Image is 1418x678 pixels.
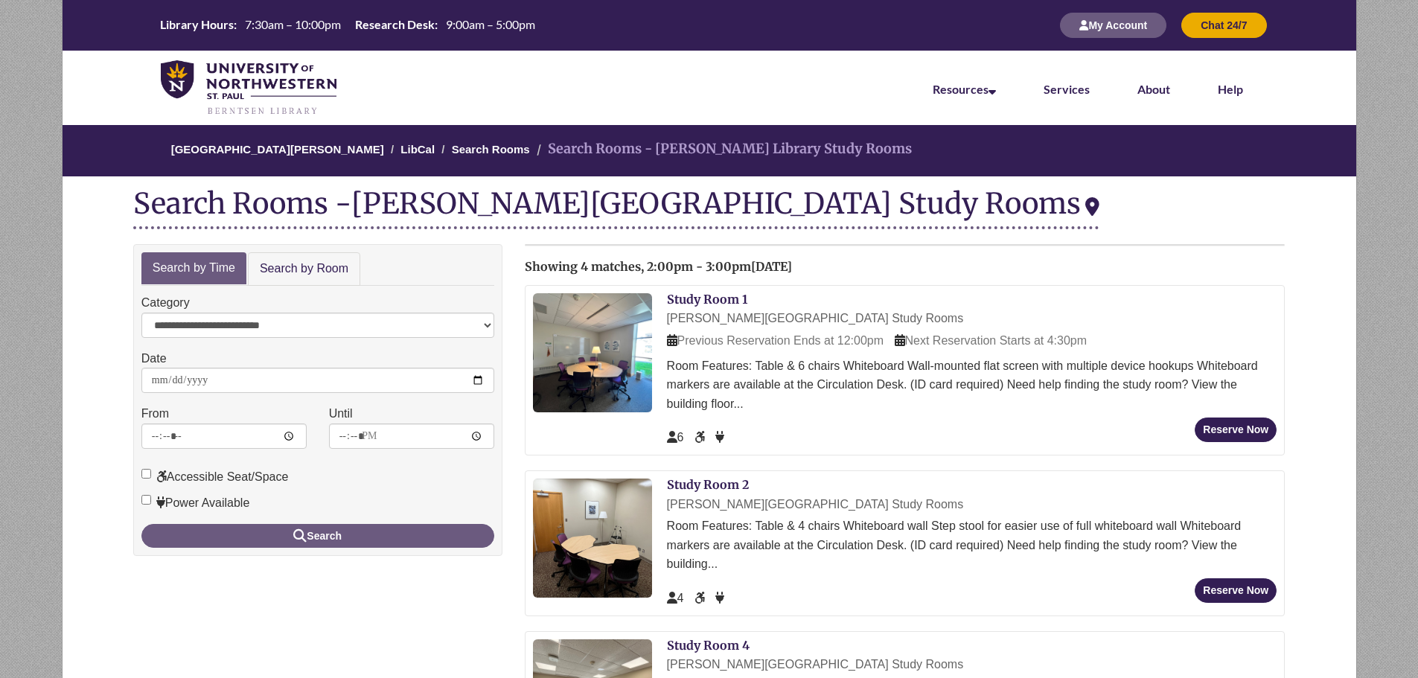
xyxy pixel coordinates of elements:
[694,592,708,604] span: Accessible Seat/Space
[141,493,250,513] label: Power Available
[141,252,246,284] a: Search by Time
[667,638,750,653] a: Study Room 4
[245,17,341,31] span: 7:30am – 10:00pm
[641,259,792,274] span: , 2:00pm - 3:00pm[DATE]
[715,592,724,604] span: Power Available
[667,592,684,604] span: The capacity of this space
[667,292,747,307] a: Study Room 1
[133,188,1099,229] div: Search Rooms -
[141,469,151,479] input: Accessible Seat/Space
[351,185,1099,221] div: [PERSON_NAME][GEOGRAPHIC_DATA] Study Rooms
[400,143,435,156] a: LibCal
[141,467,289,487] label: Accessible Seat/Space
[667,309,1277,328] div: [PERSON_NAME][GEOGRAPHIC_DATA] Study Rooms
[154,16,239,33] th: Library Hours:
[525,260,1286,274] h2: Showing 4 matches
[1137,82,1170,96] a: About
[1181,19,1266,31] a: Chat 24/7
[1181,13,1266,38] button: Chat 24/7
[533,479,652,598] img: Study Room 2
[141,293,190,313] label: Category
[446,17,535,31] span: 9:00am – 5:00pm
[1044,82,1090,96] a: Services
[141,524,494,548] button: Search
[667,517,1277,574] div: Room Features: Table & 4 chairs Whiteboard wall Step stool for easier use of full whiteboard wall...
[154,16,541,34] a: Hours Today
[667,431,684,444] span: The capacity of this space
[161,60,337,116] img: UNWSP Library Logo
[141,495,151,505] input: Power Available
[171,143,384,156] a: [GEOGRAPHIC_DATA][PERSON_NAME]
[329,404,353,423] label: Until
[141,349,167,368] label: Date
[248,252,360,286] a: Search by Room
[667,356,1277,414] div: Room Features: Table & 6 chairs Whiteboard Wall-mounted flat screen with multiple device hookups ...
[667,495,1277,514] div: [PERSON_NAME][GEOGRAPHIC_DATA] Study Rooms
[1060,19,1166,31] a: My Account
[533,293,652,412] img: Study Room 1
[933,82,996,96] a: Resources
[667,334,884,347] span: Previous Reservation Ends at 12:00pm
[715,431,724,444] span: Power Available
[1060,13,1166,38] button: My Account
[895,334,1088,347] span: Next Reservation Starts at 4:30pm
[1195,578,1277,603] button: Reserve Now
[29,125,1389,176] nav: Breadcrumb
[1195,418,1277,442] button: Reserve Now
[154,16,541,33] table: Hours Today
[452,143,530,156] a: Search Rooms
[533,138,912,160] li: Search Rooms - [PERSON_NAME] Library Study Rooms
[667,477,749,492] a: Study Room 2
[694,431,708,444] span: Accessible Seat/Space
[349,16,440,33] th: Research Desk:
[141,404,169,423] label: From
[1218,82,1243,96] a: Help
[667,655,1277,674] div: [PERSON_NAME][GEOGRAPHIC_DATA] Study Rooms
